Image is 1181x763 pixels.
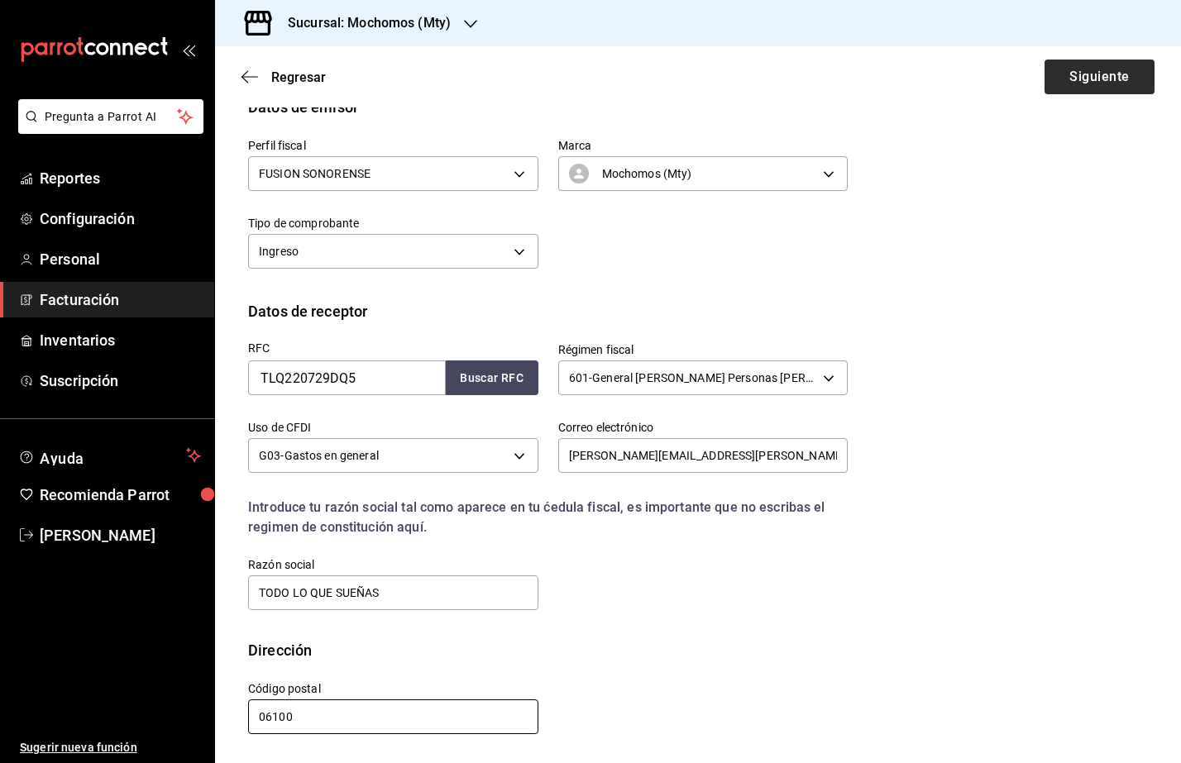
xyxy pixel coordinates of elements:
label: Correo electrónico [558,422,849,433]
label: Razón social [248,559,538,570]
span: Inventarios [40,329,201,351]
span: Ayuda [40,446,179,465]
h3: Sucursal: Mochomos (Mty) [275,13,451,33]
span: Configuración [40,207,201,230]
span: Sugerir nueva función [20,739,201,756]
label: Marca [558,140,849,151]
button: open_drawer_menu [182,43,195,56]
span: 601 - General [PERSON_NAME] Personas [PERSON_NAME] [569,370,818,386]
span: G03 - Gastos en general [259,447,379,464]
button: Regresar [241,69,326,85]
label: RFC [248,342,538,354]
button: Buscar RFC [446,360,538,395]
label: Tipo de comprobante [248,217,538,229]
span: Pregunta a Parrot AI [45,108,178,126]
input: Obligatorio [248,699,538,734]
label: Perfil fiscal [248,140,538,151]
span: Regresar [271,69,326,85]
div: FUSION SONORENSE [248,156,538,191]
label: Código postal [248,683,538,694]
span: Ingreso [259,243,299,260]
div: Introduce tu razón social tal como aparece en tu ćedula fiscal, es importante que no escribas el ... [248,498,848,537]
span: Suscripción [40,370,201,392]
span: Recomienda Parrot [40,484,201,506]
button: Siguiente [1045,60,1155,94]
label: Régimen fiscal [558,344,849,355]
label: Uso de CFDI [248,422,538,433]
span: Personal [40,248,201,270]
span: Facturación [40,289,201,311]
div: Dirección [248,639,312,661]
div: Datos de receptor [248,300,367,322]
span: Reportes [40,167,201,189]
button: Pregunta a Parrot AI [18,99,203,134]
a: Pregunta a Parrot AI [12,120,203,137]
span: Mochomos (Mty) [602,165,692,182]
span: [PERSON_NAME] [40,524,201,546]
